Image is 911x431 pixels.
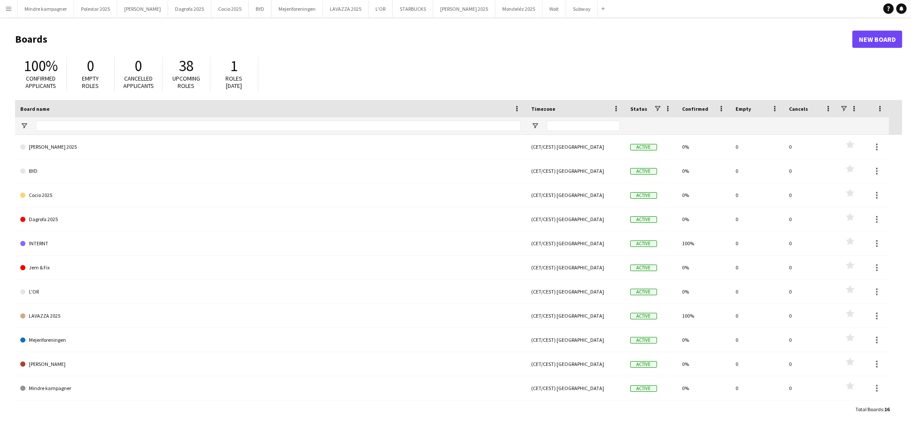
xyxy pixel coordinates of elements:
button: Polestar 2025 [74,0,117,17]
span: Active [630,337,657,344]
div: 0 [730,352,784,376]
div: 0 [730,231,784,255]
span: 0 [135,56,142,75]
input: Timezone Filter Input [547,121,620,131]
span: Active [630,361,657,368]
div: 0 [784,135,837,159]
a: Dagrofa 2025 [20,207,521,231]
a: [PERSON_NAME] 2025 [20,135,521,159]
div: (CET/CEST) [GEOGRAPHIC_DATA] [526,280,625,303]
div: (CET/CEST) [GEOGRAPHIC_DATA] [526,376,625,400]
span: Active [630,289,657,295]
span: Timezone [531,106,555,112]
div: (CET/CEST) [GEOGRAPHIC_DATA] [526,256,625,279]
div: 0 [730,159,784,183]
button: Open Filter Menu [531,122,539,130]
div: 0 [730,328,784,352]
a: BYD [20,159,521,183]
div: (CET/CEST) [GEOGRAPHIC_DATA] [526,183,625,207]
span: Active [630,313,657,319]
span: Total Boards [855,406,883,412]
span: Active [630,216,657,223]
span: Empty roles [82,75,99,90]
div: (CET/CEST) [GEOGRAPHIC_DATA] [526,304,625,328]
div: 0% [677,183,730,207]
div: 0% [677,207,730,231]
div: 0% [677,400,730,424]
div: 0% [677,256,730,279]
div: 0 [784,159,837,183]
span: Upcoming roles [172,75,200,90]
div: (CET/CEST) [GEOGRAPHIC_DATA] [526,207,625,231]
a: INTERNT [20,231,521,256]
span: Cancels [789,106,808,112]
button: [PERSON_NAME] 2025 [433,0,495,17]
a: Cocio 2025 [20,183,521,207]
button: Mindre kampagner [18,0,74,17]
button: Dagrofa 2025 [168,0,211,17]
div: 0 [730,304,784,328]
span: 16 [884,406,889,412]
div: 0 [784,328,837,352]
div: 0 [730,376,784,400]
input: Board name Filter Input [36,121,521,131]
span: Cancelled applicants [123,75,154,90]
span: Active [630,385,657,392]
span: 38 [179,56,194,75]
a: Mindre kampagner [20,376,521,400]
span: Confirmed applicants [26,75,56,90]
button: Mondeléz 2025 [495,0,542,17]
button: STARBUCKS [393,0,433,17]
div: 0% [677,376,730,400]
div: 0% [677,352,730,376]
a: L'OR [20,280,521,304]
span: Status [630,106,647,112]
div: 0 [784,280,837,303]
div: 0 [784,376,837,400]
button: BYD [249,0,272,17]
div: 0% [677,280,730,303]
div: 100% [677,231,730,255]
div: 0 [784,400,837,424]
span: Active [630,144,657,150]
div: (CET/CEST) [GEOGRAPHIC_DATA] [526,135,625,159]
div: 0 [784,256,837,279]
div: 0 [730,400,784,424]
div: (CET/CEST) [GEOGRAPHIC_DATA] [526,159,625,183]
div: 0 [730,183,784,207]
button: Cocio 2025 [211,0,249,17]
div: 0 [730,135,784,159]
span: Roles [DATE] [226,75,243,90]
span: 100% [24,56,58,75]
div: 0 [784,304,837,328]
a: [PERSON_NAME] [20,352,521,376]
div: (CET/CEST) [GEOGRAPHIC_DATA] [526,328,625,352]
a: Mejeriforeningen [20,328,521,352]
button: L'OR [369,0,393,17]
a: Jem & Fix [20,256,521,280]
h1: Boards [15,33,852,46]
div: (CET/CEST) [GEOGRAPHIC_DATA] [526,400,625,424]
span: Active [630,240,657,247]
div: 0% [677,159,730,183]
button: [PERSON_NAME] [117,0,168,17]
div: 0 [730,256,784,279]
button: LAVAZZA 2025 [323,0,369,17]
div: 0% [677,135,730,159]
div: 0 [784,183,837,207]
span: 0 [87,56,94,75]
div: 0% [677,328,730,352]
div: 0 [784,352,837,376]
span: Confirmed [682,106,708,112]
div: 0 [784,207,837,231]
span: Empty [736,106,751,112]
div: 0 [784,231,837,255]
span: 1 [231,56,238,75]
div: 0 [730,207,784,231]
div: (CET/CEST) [GEOGRAPHIC_DATA] [526,352,625,376]
button: Mejeriforeningen [272,0,323,17]
span: Active [630,192,657,199]
a: New Board [852,31,902,48]
a: LAVAZZA 2025 [20,304,521,328]
button: Subway [566,0,598,17]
